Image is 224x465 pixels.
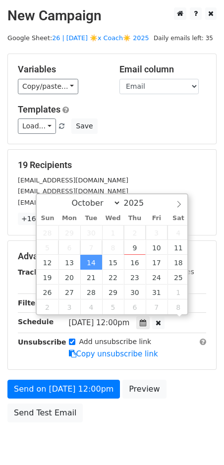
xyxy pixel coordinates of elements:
[7,404,83,422] a: Send Test Email
[124,255,146,270] span: October 16, 2025
[58,225,80,240] span: September 29, 2025
[18,104,60,115] a: Templates
[124,240,146,255] span: October 9, 2025
[80,225,102,240] span: September 30, 2025
[124,215,146,222] span: Thu
[102,255,124,270] span: October 15, 2025
[80,285,102,299] span: October 28, 2025
[58,299,80,314] span: November 3, 2025
[150,33,217,44] span: Daily emails left: 35
[69,318,130,327] span: [DATE] 12:00pm
[80,299,102,314] span: November 4, 2025
[124,299,146,314] span: November 6, 2025
[58,215,80,222] span: Mon
[18,160,206,171] h5: 19 Recipients
[124,285,146,299] span: October 30, 2025
[150,34,217,42] a: Daily emails left: 35
[37,255,58,270] span: October 12, 2025
[37,285,58,299] span: October 26, 2025
[168,225,189,240] span: October 4, 2025
[7,7,217,24] h2: New Campaign
[18,213,59,225] a: +16 more
[37,215,58,222] span: Sun
[146,255,168,270] span: October 17, 2025
[174,417,224,465] iframe: Chat Widget
[80,215,102,222] span: Tue
[168,255,189,270] span: October 18, 2025
[69,349,158,358] a: Copy unsubscribe link
[80,255,102,270] span: October 14, 2025
[37,225,58,240] span: September 28, 2025
[58,240,80,255] span: October 6, 2025
[124,270,146,285] span: October 23, 2025
[122,380,166,399] a: Preview
[155,267,194,277] label: UTM Codes
[168,270,189,285] span: October 25, 2025
[168,215,189,222] span: Sat
[119,64,206,75] h5: Email column
[71,118,97,134] button: Save
[102,299,124,314] span: November 5, 2025
[7,34,149,42] small: Google Sheet:
[18,338,66,346] strong: Unsubscribe
[102,225,124,240] span: October 1, 2025
[58,255,80,270] span: October 13, 2025
[102,240,124,255] span: October 8, 2025
[18,318,54,326] strong: Schedule
[168,285,189,299] span: November 1, 2025
[37,299,58,314] span: November 2, 2025
[102,285,124,299] span: October 29, 2025
[37,270,58,285] span: October 19, 2025
[121,198,157,208] input: Year
[146,270,168,285] span: October 24, 2025
[52,34,149,42] a: 26 | [DATE] ☀️x Coach☀️ 2025
[7,380,120,399] a: Send on [DATE] 12:00pm
[146,285,168,299] span: October 31, 2025
[18,199,128,206] small: [EMAIL_ADDRESS][DOMAIN_NAME]
[18,79,78,94] a: Copy/paste...
[18,176,128,184] small: [EMAIL_ADDRESS][DOMAIN_NAME]
[80,270,102,285] span: October 21, 2025
[18,64,105,75] h5: Variables
[146,299,168,314] span: November 7, 2025
[146,225,168,240] span: October 3, 2025
[58,285,80,299] span: October 27, 2025
[102,215,124,222] span: Wed
[168,299,189,314] span: November 8, 2025
[18,251,206,262] h5: Advanced
[124,225,146,240] span: October 2, 2025
[58,270,80,285] span: October 20, 2025
[80,240,102,255] span: October 7, 2025
[146,215,168,222] span: Fri
[18,299,43,307] strong: Filters
[37,240,58,255] span: October 5, 2025
[79,337,152,347] label: Add unsubscribe link
[146,240,168,255] span: October 10, 2025
[18,118,56,134] a: Load...
[102,270,124,285] span: October 22, 2025
[18,268,51,276] strong: Tracking
[168,240,189,255] span: October 11, 2025
[18,187,128,195] small: [EMAIL_ADDRESS][DOMAIN_NAME]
